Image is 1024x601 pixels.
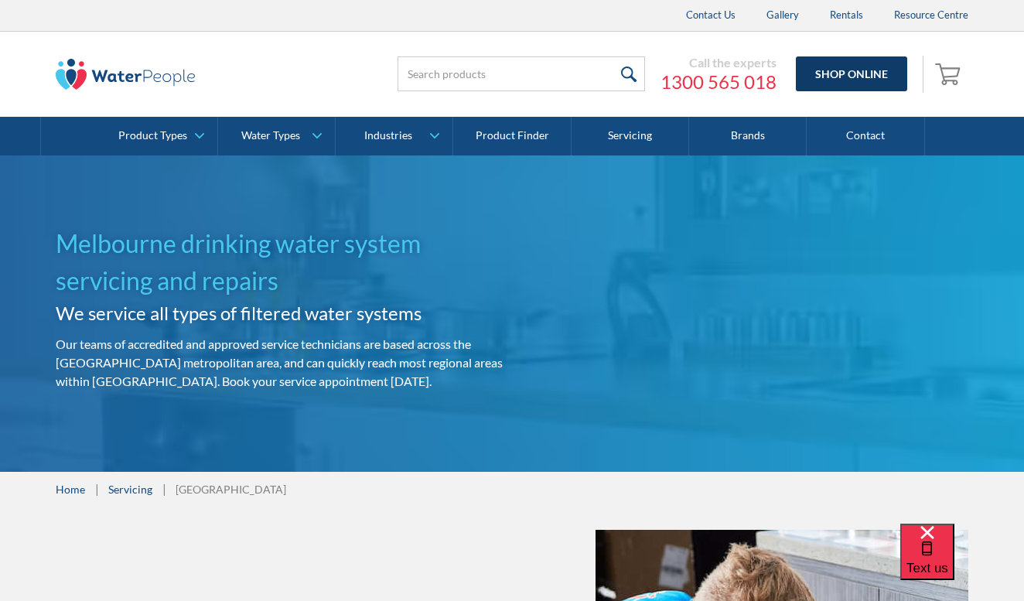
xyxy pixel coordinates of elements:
a: Water Types [218,117,335,155]
a: Shop Online [796,56,907,91]
div: Product Types [118,129,187,142]
a: Brands [689,117,807,155]
p: Our teams of accredited and approved service technicians are based across the [GEOGRAPHIC_DATA] m... [56,335,506,391]
div: | [160,480,168,498]
a: Product Types [100,117,217,155]
h1: Melbourne drinking water system servicing and repairs [56,225,506,299]
div: | [93,480,101,498]
input: Search products [398,56,645,91]
div: Call the experts [660,55,777,70]
a: Product Finder [453,117,571,155]
a: Open empty cart [931,56,968,93]
div: Industries [364,129,412,142]
iframe: podium webchat widget bubble [900,524,1024,601]
div: Water Types [241,129,300,142]
div: [GEOGRAPHIC_DATA] [176,481,286,497]
img: The Water People [56,59,195,90]
h2: We service all types of filtered water systems [56,299,506,327]
img: shopping cart [935,61,964,86]
a: Industries [336,117,452,155]
a: Servicing [108,481,152,497]
a: Servicing [572,117,689,155]
a: Contact [807,117,924,155]
a: Home [56,481,85,497]
a: 1300 565 018 [660,70,777,94]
